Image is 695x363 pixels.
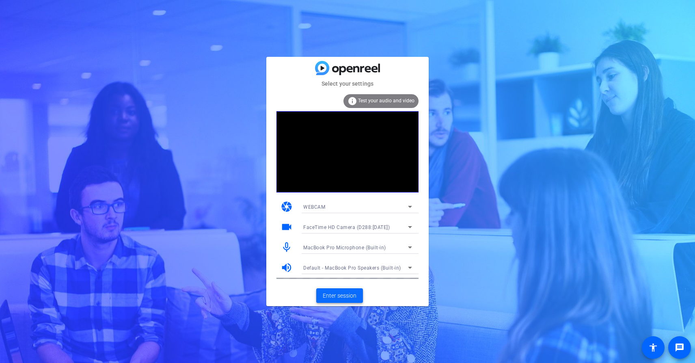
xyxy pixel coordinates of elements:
span: FaceTime HD Camera (D288:[DATE]) [303,225,390,230]
span: Test your audio and video [358,98,414,104]
span: WEBCAM [303,204,325,210]
mat-icon: info [347,96,357,106]
mat-icon: message [675,343,684,352]
mat-icon: volume_up [281,261,293,274]
img: blue-gradient.svg [315,61,380,75]
mat-icon: accessibility [648,343,658,352]
span: Default - MacBook Pro Speakers (Built-in) [303,265,401,271]
mat-icon: mic_none [281,241,293,253]
mat-icon: camera [281,201,293,213]
mat-icon: videocam [281,221,293,233]
button: Enter session [316,288,363,303]
span: Enter session [323,292,356,300]
span: MacBook Pro Microphone (Built-in) [303,245,386,251]
mat-card-subtitle: Select your settings [266,79,429,88]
